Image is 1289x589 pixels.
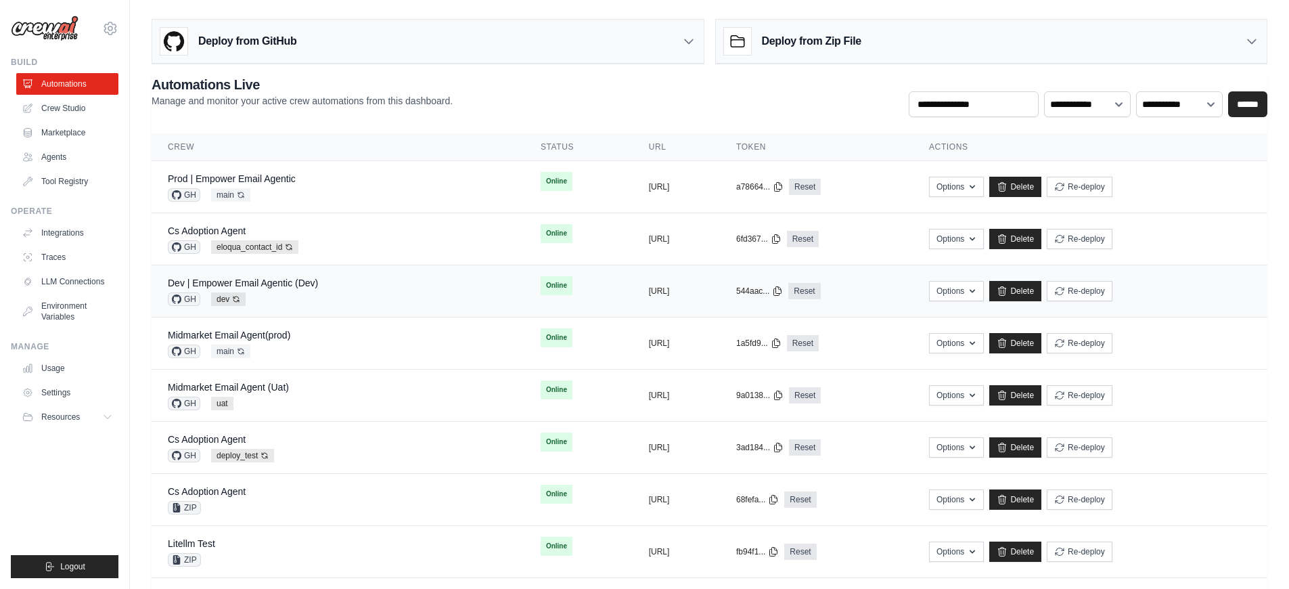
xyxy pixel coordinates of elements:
[541,433,572,452] span: Online
[16,357,118,379] a: Usage
[1047,229,1112,249] button: Re-deploy
[784,544,816,560] a: Reset
[16,122,118,144] a: Marketplace
[211,188,250,202] span: main
[541,485,572,504] span: Online
[989,542,1041,562] a: Delete
[736,494,779,505] button: 68fefa...
[989,437,1041,458] a: Delete
[211,292,246,306] span: dev
[1047,489,1112,510] button: Re-deploy
[929,542,984,562] button: Options
[16,295,118,328] a: Environment Variables
[929,229,984,249] button: Options
[1047,542,1112,562] button: Re-deploy
[211,240,298,254] span: eloqua_contact_id
[16,271,118,292] a: LLM Connections
[11,206,118,217] div: Operate
[16,406,118,428] button: Resources
[541,537,572,556] span: Online
[16,73,118,95] a: Automations
[152,75,453,94] h2: Automations Live
[989,229,1041,249] a: Delete
[168,330,290,341] a: Midmarket Email Agent(prod)
[929,281,984,301] button: Options
[989,333,1041,353] a: Delete
[989,281,1041,301] a: Delete
[789,387,821,403] a: Reset
[41,412,80,422] span: Resources
[736,390,784,401] button: 9a0138...
[16,222,118,244] a: Integrations
[168,188,200,202] span: GH
[16,171,118,192] a: Tool Registry
[168,486,246,497] a: Cs Adoption Agent
[929,385,984,406] button: Options
[929,489,984,510] button: Options
[784,492,816,508] a: Reset
[541,224,572,243] span: Online
[1221,524,1289,589] iframe: Chat Widget
[788,283,820,299] a: Reset
[168,292,200,306] span: GH
[720,133,913,161] th: Token
[211,449,274,462] span: deploy_test
[11,341,118,352] div: Manage
[736,181,784,192] button: a78664...
[11,555,118,578] button: Logout
[16,246,118,268] a: Traces
[168,538,215,549] a: Litellm Test
[1047,281,1112,301] button: Re-deploy
[989,489,1041,510] a: Delete
[787,335,819,351] a: Reset
[736,546,779,557] button: fb94f1...
[736,234,782,244] button: 6fd367...
[168,434,246,445] a: Cs Adoption Agent
[789,179,821,195] a: Reset
[524,133,633,161] th: Status
[736,338,782,349] button: 1a5fd9...
[989,385,1041,406] a: Delete
[913,133,1267,161] th: Actions
[11,57,118,68] div: Build
[211,345,250,358] span: main
[60,561,85,572] span: Logout
[787,231,819,247] a: Reset
[789,439,821,456] a: Reset
[168,225,246,236] a: Cs Adoption Agent
[198,33,296,49] h3: Deploy from GitHub
[1047,437,1112,458] button: Re-deploy
[168,397,200,410] span: GH
[168,345,200,358] span: GH
[16,97,118,119] a: Crew Studio
[16,146,118,168] a: Agents
[929,177,984,197] button: Options
[1047,333,1112,353] button: Re-deploy
[929,333,984,353] button: Options
[541,380,572,399] span: Online
[168,240,200,254] span: GH
[168,553,201,567] span: ZIP
[11,16,78,41] img: Logo
[168,501,201,515] span: ZIP
[1047,177,1112,197] button: Re-deploy
[736,286,783,297] button: 544aac...
[168,278,318,288] a: Dev | Empower Email Agentic (Dev)
[1047,385,1112,406] button: Re-deploy
[168,449,200,462] span: GH
[168,173,296,184] a: Prod | Empower Email Agentic
[762,33,861,49] h3: Deploy from Zip File
[989,177,1041,197] a: Delete
[541,328,572,347] span: Online
[160,28,187,55] img: GitHub Logo
[152,133,524,161] th: Crew
[541,276,572,295] span: Online
[168,382,289,393] a: Midmarket Email Agent (Uat)
[736,442,784,453] button: 3ad184...
[16,382,118,403] a: Settings
[211,397,233,410] span: uat
[541,172,572,191] span: Online
[929,437,984,458] button: Options
[633,133,720,161] th: URL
